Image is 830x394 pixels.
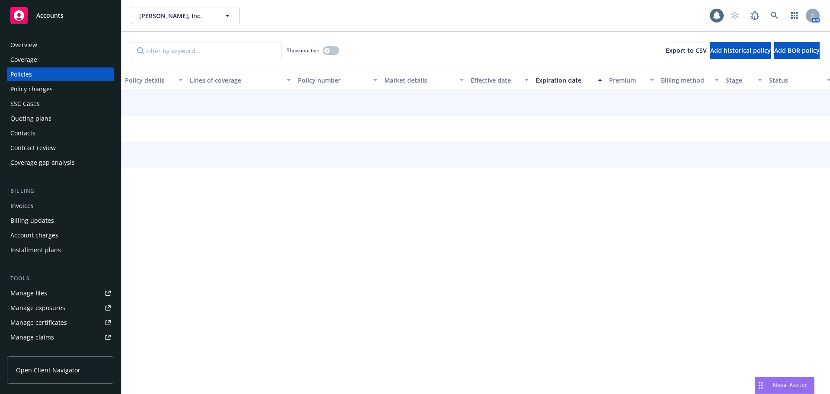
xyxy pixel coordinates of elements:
[16,365,80,375] span: Open Client Navigator
[755,377,766,394] div: Drag to move
[7,97,114,111] a: SSC Cases
[294,70,381,90] button: Policy number
[132,42,281,59] input: Filter by keyword...
[467,70,532,90] button: Effective date
[186,70,294,90] button: Lines of coverage
[10,67,32,81] div: Policies
[10,345,51,359] div: Manage BORs
[10,97,40,111] div: SSC Cases
[10,243,61,257] div: Installment plans
[10,141,56,155] div: Contract review
[7,156,114,170] a: Coverage gap analysis
[384,76,454,85] div: Market details
[7,199,114,213] a: Invoices
[7,126,114,140] a: Contacts
[536,76,593,85] div: Expiration date
[746,7,763,24] a: Report a Bug
[773,381,807,389] span: Nova Assist
[726,76,753,85] div: Stage
[7,82,114,96] a: Policy changes
[36,12,64,19] span: Accounts
[7,214,114,227] a: Billing updates
[666,46,707,54] span: Export to CSV
[10,286,47,300] div: Manage files
[666,42,707,59] button: Export to CSV
[10,214,54,227] div: Billing updates
[661,76,709,85] div: Billing method
[7,67,114,81] a: Policies
[10,330,54,344] div: Manage claims
[7,243,114,257] a: Installment plans
[7,286,114,300] a: Manage files
[125,76,173,85] div: Policy details
[710,42,771,59] button: Add historical policy
[7,345,114,359] a: Manage BORs
[10,38,37,52] div: Overview
[7,301,114,315] a: Manage exposures
[10,53,37,67] div: Coverage
[769,76,822,85] div: Status
[10,228,58,242] div: Account charges
[658,70,722,90] button: Billing method
[710,46,771,54] span: Add historical policy
[606,70,658,90] button: Premium
[774,42,820,59] button: Add BOR policy
[132,7,240,24] button: [PERSON_NAME], Inc.
[7,141,114,155] a: Contract review
[298,76,368,85] div: Policy number
[7,187,114,195] div: Billing
[7,53,114,67] a: Coverage
[609,76,645,85] div: Premium
[7,38,114,52] a: Overview
[722,70,766,90] button: Stage
[7,3,114,28] a: Accounts
[10,316,67,330] div: Manage certificates
[786,7,803,24] a: Switch app
[139,11,214,20] span: [PERSON_NAME], Inc.
[7,112,114,125] a: Quoting plans
[10,126,35,140] div: Contacts
[7,330,114,344] a: Manage claims
[10,112,51,125] div: Quoting plans
[7,228,114,242] a: Account charges
[10,156,75,170] div: Coverage gap analysis
[774,46,820,54] span: Add BOR policy
[766,7,783,24] a: Search
[726,7,744,24] a: Start snowing
[121,70,186,90] button: Policy details
[471,76,519,85] div: Effective date
[10,199,34,213] div: Invoices
[10,301,65,315] div: Manage exposures
[7,316,114,330] a: Manage certificates
[10,82,53,96] div: Policy changes
[755,377,814,394] button: Nova Assist
[381,70,467,90] button: Market details
[7,274,114,283] div: Tools
[532,70,606,90] button: Expiration date
[190,76,281,85] div: Lines of coverage
[287,47,319,54] span: Show inactive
